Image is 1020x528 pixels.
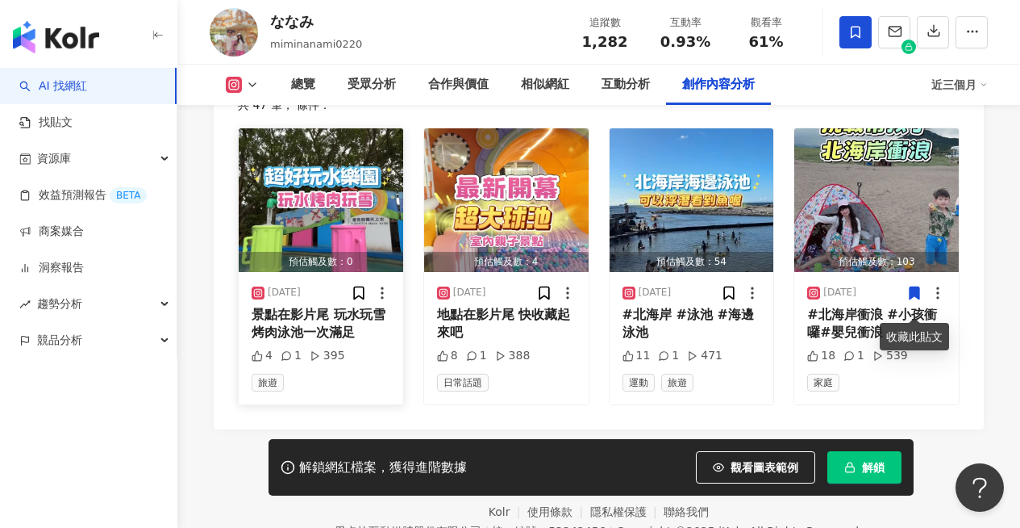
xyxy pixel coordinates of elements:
[862,461,885,474] span: 解鎖
[428,75,489,94] div: 合作與價值
[794,252,959,272] div: 預估觸及數：103
[252,306,390,342] div: 景點在影片尾 玩水玩雪烤肉泳池一次滿足
[610,252,774,272] div: 預估觸及數：54
[37,286,82,322] span: 趨勢分析
[239,128,403,272] img: post-image
[291,75,315,94] div: 總覽
[658,348,679,364] div: 1
[424,252,589,272] div: 預估觸及數：4
[19,78,87,94] a: searchAI 找網紅
[590,505,664,518] a: 隱私權保護
[794,128,959,272] img: post-image
[807,374,839,392] span: 家庭
[660,34,710,50] span: 0.93%
[639,286,672,300] div: [DATE]
[19,187,147,203] a: 效益預測報告BETA
[270,38,362,50] span: miminanami0220
[19,224,84,240] a: 商案媒合
[268,286,301,300] div: [DATE]
[239,128,403,272] button: 預估觸及數：0
[489,505,527,518] a: Kolr
[424,128,589,272] img: post-image
[661,374,693,392] span: 旅遊
[19,260,84,276] a: 洞察報告
[880,323,949,350] div: 收藏此貼文
[466,348,487,364] div: 1
[19,115,73,131] a: 找貼文
[437,374,489,392] span: 日常話題
[748,34,783,50] span: 61%
[827,451,901,484] button: 解鎖
[210,8,258,57] img: KOL Avatar
[610,128,774,272] img: post-image
[687,348,722,364] div: 471
[602,75,650,94] div: 互動分析
[610,128,774,272] button: 預估觸及數：54
[843,348,864,364] div: 1
[348,75,396,94] div: 受眾分析
[281,348,302,364] div: 1
[299,459,467,476] div: 解鎖網紅檔案，獲得進階數據
[453,286,486,300] div: [DATE]
[574,15,635,31] div: 追蹤數
[37,322,82,358] span: 競品分析
[521,75,569,94] div: 相似網紅
[19,299,31,310] span: rise
[239,252,403,272] div: 預估觸及數：0
[731,461,798,474] span: 觀看圖表範例
[664,505,709,518] a: 聯絡我們
[527,505,590,518] a: 使用條款
[682,75,755,94] div: 創作內容分析
[13,21,99,53] img: logo
[622,306,761,342] div: #北海岸 #泳池 #海邊泳池
[655,15,716,31] div: 互動率
[622,374,655,392] span: 運動
[252,374,284,392] span: 旅遊
[735,15,797,31] div: 觀看率
[794,128,959,272] button: 預估觸及數：103
[424,128,589,272] button: 預估觸及數：4
[252,348,273,364] div: 4
[931,72,988,98] div: 近三個月
[270,11,362,31] div: ななみ
[622,348,651,364] div: 11
[437,306,576,342] div: 地點在影片尾 快收藏起來吧
[582,33,628,50] span: 1,282
[872,348,908,364] div: 539
[37,140,71,177] span: 資源庫
[310,348,345,364] div: 395
[807,306,946,342] div: #北海岸衝浪 #小孩衝囉#嬰兒衝浪
[696,451,815,484] button: 觀看圖表範例
[807,348,835,364] div: 18
[495,348,531,364] div: 388
[823,286,856,300] div: [DATE]
[437,348,458,364] div: 8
